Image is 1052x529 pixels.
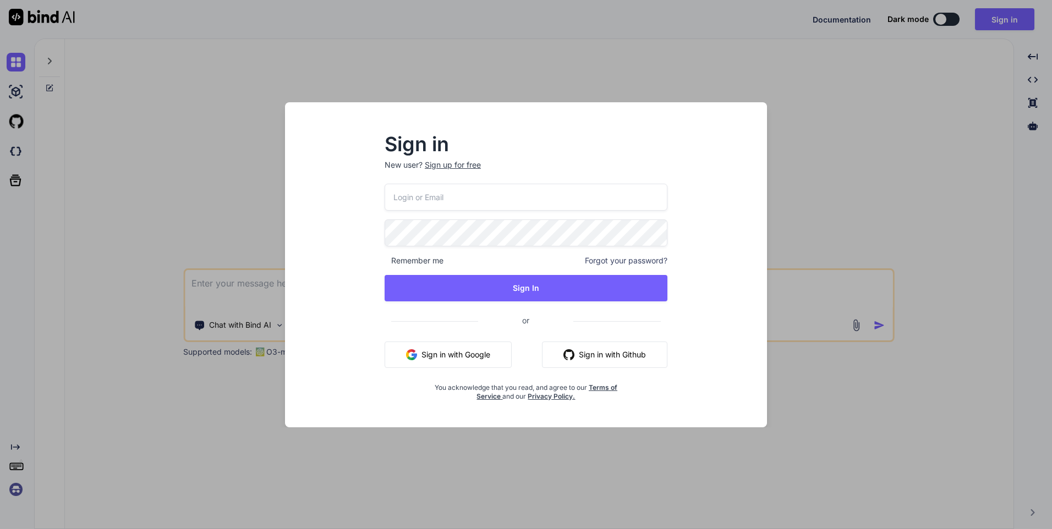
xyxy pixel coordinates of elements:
[385,275,667,301] button: Sign In
[542,341,667,368] button: Sign in with Github
[476,383,617,400] a: Terms of Service
[585,255,667,266] span: Forgot your password?
[385,255,443,266] span: Remember me
[478,307,573,334] span: or
[385,341,512,368] button: Sign in with Google
[425,159,481,170] div: Sign up for free
[385,184,667,211] input: Login or Email
[432,377,621,401] div: You acknowledge that you read, and agree to our and our
[406,349,417,360] img: google
[385,159,667,184] p: New user?
[385,135,667,153] h2: Sign in
[563,349,574,360] img: github
[528,392,575,400] a: Privacy Policy.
